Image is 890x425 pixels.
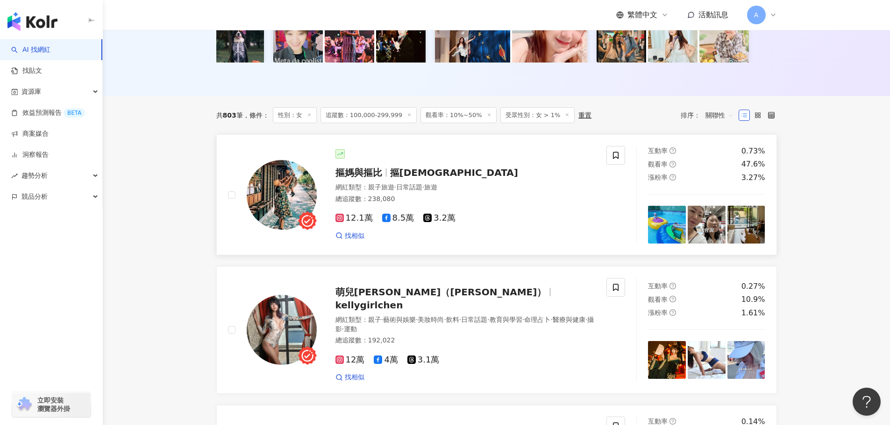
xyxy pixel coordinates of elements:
[669,283,676,289] span: question-circle
[461,316,487,323] span: 日常話題
[669,147,676,154] span: question-circle
[727,206,765,244] img: post-image
[368,183,394,191] span: 親子旅遊
[487,316,489,323] span: ·
[335,213,373,223] span: 12.1萬
[741,146,765,156] div: 0.73%
[698,10,728,19] span: 活動訊息
[741,159,765,169] div: 47.6%
[216,111,243,119] div: 共 筆
[648,206,686,244] img: post-image
[522,316,524,323] span: ·
[21,186,48,207] span: 競品分析
[688,206,726,244] img: post-image
[648,174,668,181] span: 漲粉率
[383,316,416,323] span: 藝術與娛樂
[669,309,676,316] span: question-circle
[459,316,461,323] span: ·
[11,108,85,118] a: 效益預測報告BETA
[648,418,668,425] span: 互動率
[550,316,552,323] span: ·
[490,316,522,323] span: 教育與學習
[37,396,70,413] span: 立即安裝 瀏覽器外掛
[648,282,668,290] span: 互動率
[585,316,587,323] span: ·
[368,316,381,323] span: 親子
[342,325,344,333] span: ·
[243,111,269,119] span: 條件 ：
[853,388,881,416] iframe: Help Scout Beacon - Open
[627,10,657,20] span: 繁體中文
[345,373,364,382] span: 找相似
[11,150,49,160] a: 洞察報告
[416,316,418,323] span: ·
[699,13,749,63] img: post-image
[12,392,91,417] a: chrome extension立即安裝 瀏覽器外掛
[669,418,676,425] span: question-circle
[335,231,364,241] a: 找相似
[424,183,437,191] span: 旅遊
[648,147,668,154] span: 互動率
[381,316,383,323] span: ·
[741,281,765,292] div: 0.27%
[705,108,733,123] span: 關聯性
[382,213,414,223] span: 8.5萬
[394,183,396,191] span: ·
[273,13,323,63] img: post-image
[648,341,686,379] img: post-image
[335,336,596,345] div: 總追蹤數 ： 192,022
[741,308,765,318] div: 1.61%
[11,173,18,179] span: rise
[11,66,42,76] a: 找貼文
[335,286,547,298] span: 萌兒[PERSON_NAME]（[PERSON_NAME]）
[407,355,440,365] span: 3.1萬
[335,355,365,365] span: 12萬
[335,167,382,178] span: 摳媽與摳比
[325,13,374,63] img: post-image
[216,266,777,394] a: KOL Avatar萌兒[PERSON_NAME]（[PERSON_NAME]）kellygirlchen網紅類型：親子·藝術與娛樂·美妝時尚·飲料·日常話題·教育與學習·命理占卜·醫療與健康·...
[648,309,668,316] span: 漲粉率
[688,341,726,379] img: post-image
[11,129,49,139] a: 商案媒合
[273,107,317,123] span: 性別：女
[741,294,765,305] div: 10.9%
[435,0,510,76] img: post-image
[669,161,676,167] span: question-circle
[11,45,50,55] a: searchAI 找網紅
[320,107,417,123] span: 追蹤數：100,000-299,999
[335,300,403,311] span: kellygirlchen
[444,316,446,323] span: ·
[15,397,33,412] img: chrome extension
[335,183,596,192] div: 網紅類型 ：
[512,0,587,76] img: post-image
[669,296,676,302] span: question-circle
[420,107,497,123] span: 觀看率：10%~50%
[335,195,596,204] div: 總追蹤數 ： 238,080
[214,13,264,63] img: post-image
[422,183,424,191] span: ·
[344,325,357,333] span: 運動
[335,315,596,334] div: 網紅類型 ：
[247,295,317,365] img: KOL Avatar
[648,296,668,303] span: 觀看率
[345,231,364,241] span: 找相似
[335,316,594,333] span: 攝影
[335,373,364,382] a: 找相似
[374,355,398,365] span: 4萬
[597,13,646,63] img: post-image
[754,10,759,20] span: A
[390,167,518,178] span: 摳[DEMOGRAPHIC_DATA]
[500,107,575,123] span: 受眾性別：女 > 1%
[741,173,765,183] div: 3.27%
[423,213,456,223] span: 3.2萬
[396,183,422,191] span: 日常話題
[216,134,777,255] a: KOL Avatar摳媽與摳比摳[DEMOGRAPHIC_DATA]網紅類型：親子旅遊·日常話題·旅遊總追蹤數：238,08012.1萬8.5萬3.2萬找相似互動率question-circle...
[247,160,317,230] img: KOL Avatar
[21,81,41,102] span: 資源庫
[669,174,676,181] span: question-circle
[21,165,48,186] span: 趨勢分析
[7,12,57,31] img: logo
[223,111,236,119] span: 803
[553,316,585,323] span: 醫療與健康
[648,160,668,168] span: 觀看率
